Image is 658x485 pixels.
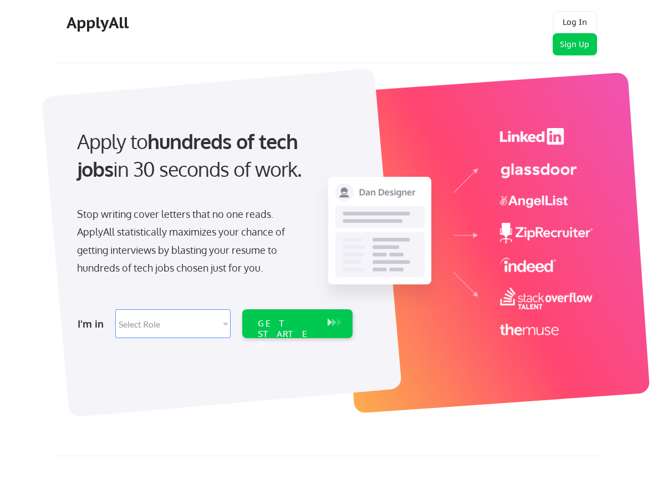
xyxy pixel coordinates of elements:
[77,127,345,183] div: Apply to in 30 seconds of work.
[67,13,132,32] div: ApplyAll
[553,11,597,33] button: Log In
[78,315,109,333] div: I'm in
[77,129,303,181] strong: hundreds of tech jobs
[258,318,317,350] div: GET STARTED
[77,205,301,277] div: Stop writing cover letters that no one reads. ApplyAll statistically maximizes your chance of get...
[553,33,597,55] button: Sign Up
